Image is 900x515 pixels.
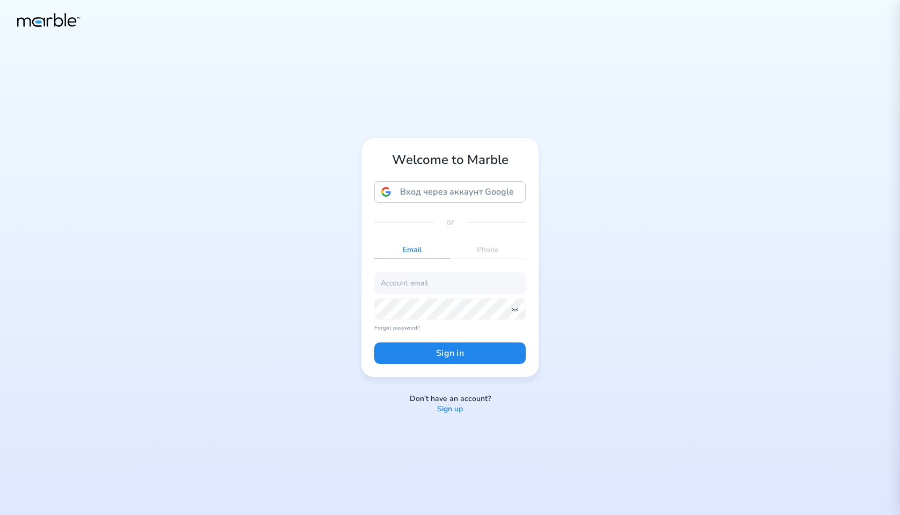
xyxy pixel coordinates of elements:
[374,342,526,364] button: Sign in
[374,324,526,332] a: Forgot password?
[374,151,526,168] h1: Welcome to Marble
[437,404,463,414] a: Sign up
[410,394,491,404] p: Don’t have an account?
[374,241,450,259] p: Email
[374,181,526,203] div: Вход через аккаунт Google
[446,216,454,228] p: or
[395,186,519,198] span: Вход через аккаунт Google
[450,241,526,259] p: Phone
[374,272,526,294] input: Account email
